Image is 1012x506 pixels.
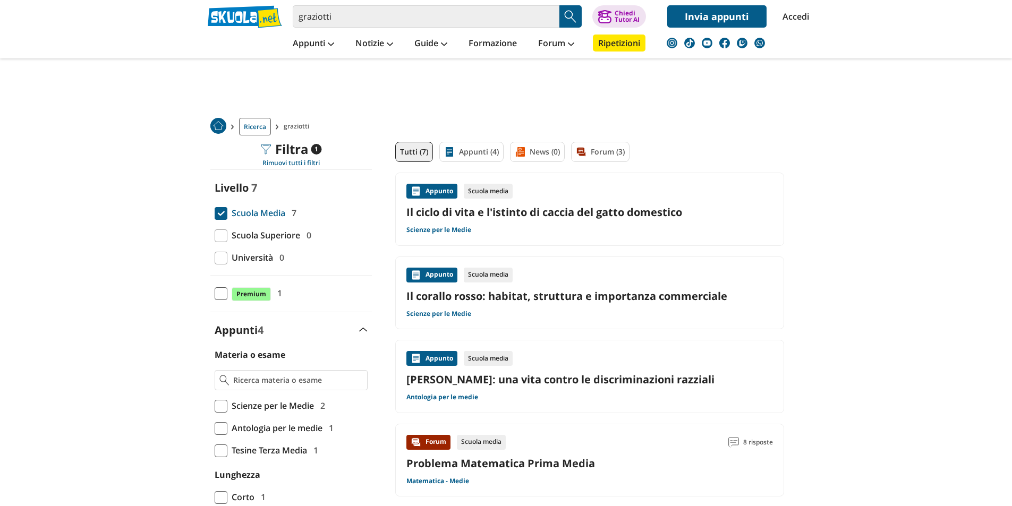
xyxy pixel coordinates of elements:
[275,251,284,264] span: 0
[406,372,773,387] a: [PERSON_NAME]: una vita contro le discriminazioni razziali
[273,286,282,300] span: 1
[406,205,773,219] a: Il ciclo di vita e l'istinto di caccia del gatto domestico
[464,351,513,366] div: Scuola media
[258,323,263,337] span: 4
[406,226,471,234] a: Scienze per le Medie
[406,456,595,470] a: Problema Matematica Prima Media
[667,38,677,48] img: instagram
[257,490,266,504] span: 1
[667,5,767,28] a: Invia appunti
[227,251,273,264] span: Università
[406,351,457,366] div: Appunto
[353,35,396,54] a: Notizie
[411,186,421,196] img: Appunti contenuto
[406,477,469,485] a: Matematica - Medie
[210,118,226,134] img: Home
[309,443,318,457] span: 1
[215,323,263,337] label: Appunti
[457,435,506,450] div: Scuola media
[411,437,421,448] img: Forum contenuto
[215,349,285,361] label: Materia o esame
[411,270,421,280] img: Appunti contenuto
[227,206,285,220] span: Scuola Media
[210,159,372,167] div: Rimuovi tutti i filtri
[406,393,478,401] a: Antologia per le medie
[535,35,577,54] a: Forum
[563,8,579,24] img: Cerca appunti, riassunti o versioni
[232,287,271,301] span: Premium
[406,435,450,450] div: Forum
[219,375,229,385] img: Ricerca materia o esame
[325,421,334,435] span: 1
[576,147,586,157] img: Forum filtro contenuto
[227,490,254,504] span: Corto
[593,35,645,52] a: Ripetizioni
[227,421,322,435] span: Antologia per le medie
[406,289,773,303] a: Il corallo rosso: habitat, struttura e importanza commerciale
[592,5,646,28] button: ChiediTutor AI
[227,228,300,242] span: Scuola Superiore
[615,10,640,23] div: Chiedi Tutor AI
[464,268,513,282] div: Scuola media
[251,181,257,195] span: 7
[227,443,307,457] span: Tesine Terza Media
[395,142,433,162] a: Tutti (7)
[284,118,313,135] span: graziotti
[260,144,271,155] img: Filtra filtri mobile
[783,5,805,28] a: Accedi
[316,399,325,413] span: 2
[215,181,249,195] label: Livello
[260,142,321,157] div: Filtra
[719,38,730,48] img: facebook
[311,144,321,155] span: 1
[754,38,765,48] img: WhatsApp
[290,35,337,54] a: Appunti
[210,118,226,135] a: Home
[233,375,362,385] input: Ricerca materia o esame
[406,184,457,199] div: Appunto
[743,435,773,450] span: 8 risposte
[215,469,260,481] label: Lunghezza
[227,399,314,413] span: Scienze per le Medie
[406,310,471,318] a: Scienze per le Medie
[359,328,368,332] img: Apri e chiudi sezione
[239,118,271,135] a: Ricerca
[728,437,739,448] img: Commenti lettura
[684,38,695,48] img: tiktok
[287,206,296,220] span: 7
[293,5,559,28] input: Cerca appunti, riassunti o versioni
[412,35,450,54] a: Guide
[466,35,520,54] a: Formazione
[559,5,582,28] button: Search Button
[571,142,630,162] a: Forum (3)
[302,228,311,242] span: 0
[439,142,504,162] a: Appunti (4)
[411,353,421,364] img: Appunti contenuto
[406,268,457,282] div: Appunto
[444,147,455,157] img: Appunti filtro contenuto
[737,38,747,48] img: twitch
[464,184,513,199] div: Scuola media
[702,38,712,48] img: youtube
